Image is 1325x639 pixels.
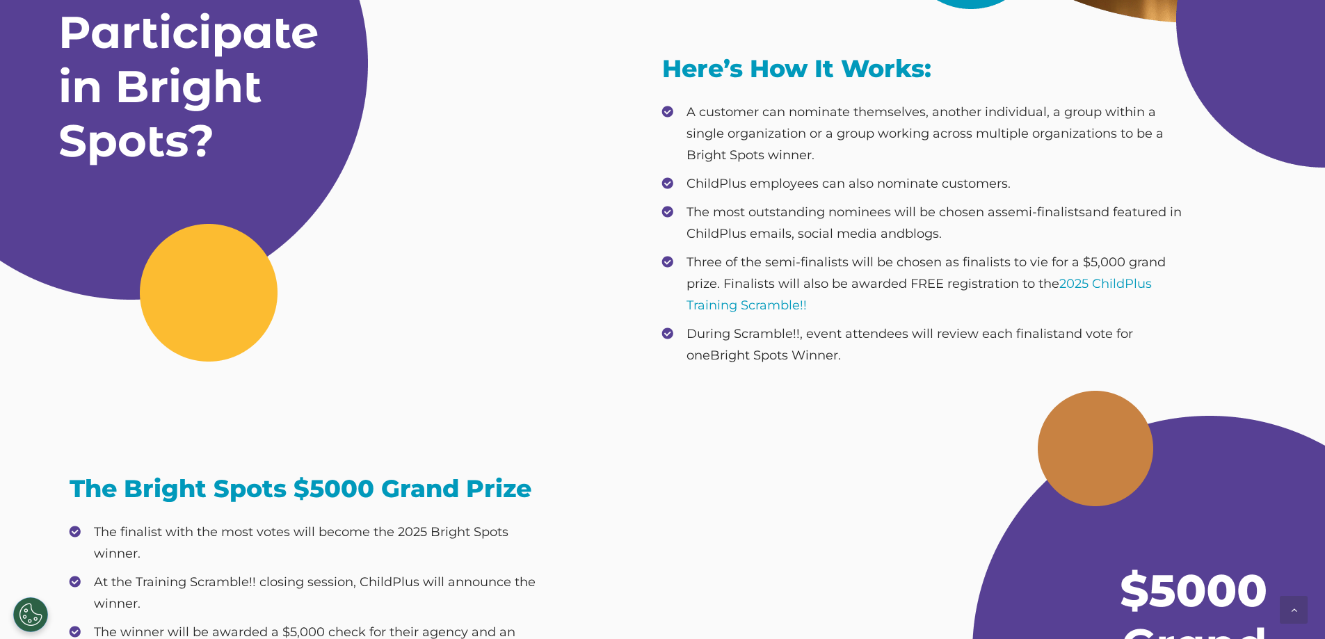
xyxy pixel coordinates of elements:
[70,474,531,503] span: The Bright Spots $5000 Grand Prize
[686,326,1058,341] span: During Scramble!!, event attendees will review each finalist
[662,54,931,83] span: Here’s How It Works:
[905,226,942,241] span: blogs.
[686,204,1002,220] span: The most outstanding nominees will be chosen as
[1002,204,1037,220] span: semi-
[1037,204,1085,220] span: finalists
[94,574,536,611] span: At the Training Scramble!! closing session, ChildPlus will announce the winner.
[710,348,838,363] span: Bright Spots Winner
[686,104,1164,163] span: A customer can nominate themselves, another individual, a group within a single organization or a...
[838,348,841,363] span: .
[13,597,48,632] button: Cookies Settings
[686,254,1166,313] span: Three of the semi-finalists will be chosen as finalists to vie for a $5,000 grand prize. Finalist...
[94,524,508,561] span: The finalist with the most votes will become the 2025 Bright Spots winner.
[686,176,1011,191] span: ChildPlus employees can also nominate customers.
